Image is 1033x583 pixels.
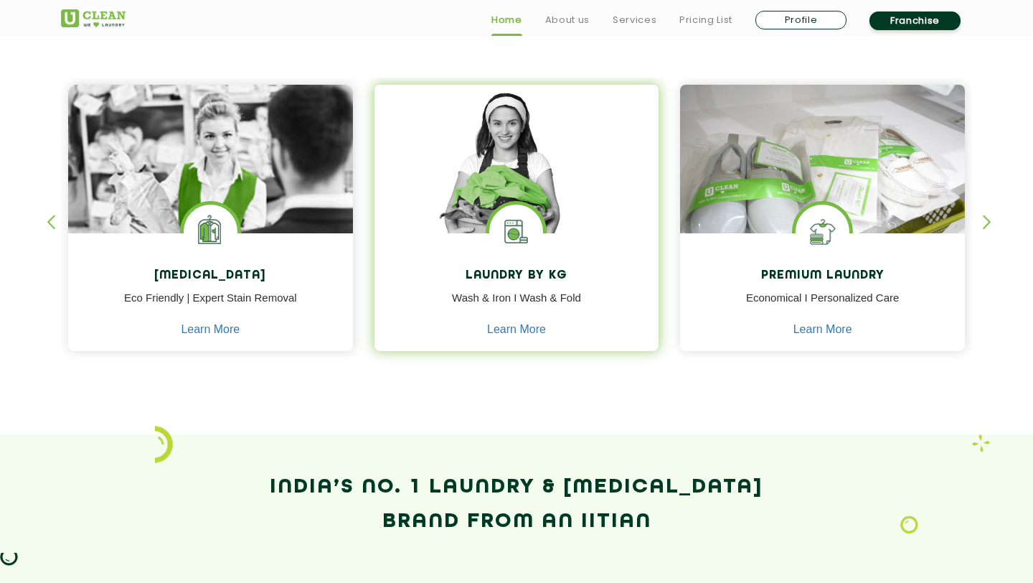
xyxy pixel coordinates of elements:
[755,11,846,29] a: Profile
[68,85,353,314] img: Drycleaners near me
[184,205,237,258] img: Laundry Services near me
[385,290,648,322] p: Wash & Iron I Wash & Fold
[545,11,590,29] a: About us
[691,269,954,283] h4: Premium Laundry
[79,290,342,322] p: Eco Friendly | Expert Stain Removal
[900,516,918,534] img: Laundry
[181,323,240,336] a: Learn More
[691,290,954,322] p: Economical I Personalized Care
[491,11,522,29] a: Home
[796,205,849,258] img: Shoes Cleaning
[487,323,546,336] a: Learn More
[489,205,543,258] img: laundry washing machine
[793,323,852,336] a: Learn More
[61,9,126,27] img: UClean Laundry and Dry Cleaning
[613,11,656,29] a: Services
[61,470,972,539] h2: India’s No. 1 Laundry & [MEDICAL_DATA] Brand from an IITian
[869,11,961,30] a: Franchise
[385,269,648,283] h4: Laundry by Kg
[155,426,173,463] img: icon_2.png
[972,434,990,452] img: Laundry wash and iron
[374,85,659,274] img: a girl with laundry basket
[679,11,732,29] a: Pricing List
[79,269,342,283] h4: [MEDICAL_DATA]
[680,85,965,274] img: laundry done shoes and clothes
